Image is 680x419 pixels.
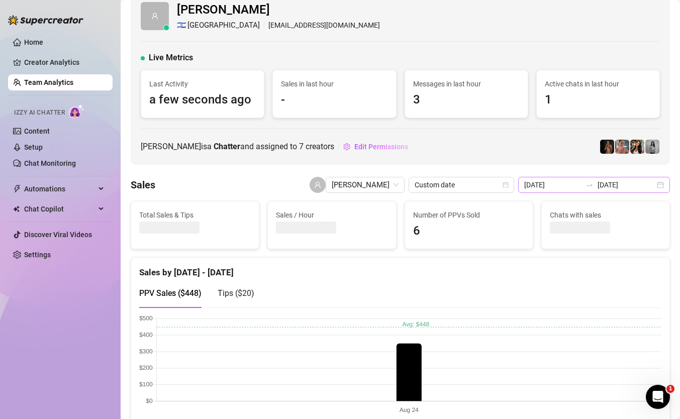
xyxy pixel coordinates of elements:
[524,179,581,190] input: Start date
[281,90,387,110] span: -
[24,159,76,167] a: Chat Monitoring
[415,177,508,192] span: Custom date
[24,251,51,259] a: Settings
[14,108,65,118] span: Izzy AI Chatter
[151,13,158,20] span: user
[413,90,520,110] span: 3
[314,181,321,188] span: user
[299,142,304,151] span: 7
[413,78,520,89] span: Messages in last hour
[141,140,334,153] span: [PERSON_NAME] is a and assigned to creators
[24,231,92,239] a: Discover Viral Videos
[8,15,83,25] img: logo-BBDzfeDw.svg
[214,142,240,151] b: Chatter
[413,222,525,241] span: 6
[354,143,408,151] span: Edit Permissions
[332,177,399,192] span: roey pahima
[413,209,525,221] span: Number of PPVs Sold
[149,78,256,89] span: Last Activity
[177,20,380,32] div: [EMAIL_ADDRESS][DOMAIN_NAME]
[177,20,186,32] span: 🇮🇱
[598,179,655,190] input: End date
[13,205,20,213] img: Chat Copilot
[139,288,202,298] span: PPV Sales ( $448 )
[586,181,594,189] span: to
[149,52,193,64] span: Live Metrics
[24,181,95,197] span: Automations
[69,104,84,119] img: AI Chatter
[550,209,661,221] span: Chats with sales
[24,78,73,86] a: Team Analytics
[545,78,651,89] span: Active chats in last hour
[343,139,409,155] button: Edit Permissions
[630,140,644,154] img: AdelDahan
[600,140,614,154] img: the_bohema
[131,178,155,192] h4: Sales
[139,258,661,279] div: Sales by [DATE] - [DATE]
[149,90,256,110] span: a few seconds ago
[218,288,254,298] span: Tips ( $20 )
[177,1,380,20] span: [PERSON_NAME]
[503,182,509,188] span: calendar
[343,143,350,150] span: setting
[646,385,670,409] iframe: Intercom live chat
[187,20,260,32] span: [GEOGRAPHIC_DATA]
[139,209,251,221] span: Total Sales & Tips
[24,143,43,151] a: Setup
[276,209,387,221] span: Sales / Hour
[24,38,43,46] a: Home
[666,385,674,393] span: 1
[24,201,95,217] span: Chat Copilot
[24,127,50,135] a: Content
[645,140,659,154] img: A
[586,181,594,189] span: swap-right
[24,54,105,70] a: Creator Analytics
[615,140,629,154] img: Yarden
[545,90,651,110] span: 1
[281,78,387,89] span: Sales in last hour
[13,185,21,193] span: thunderbolt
